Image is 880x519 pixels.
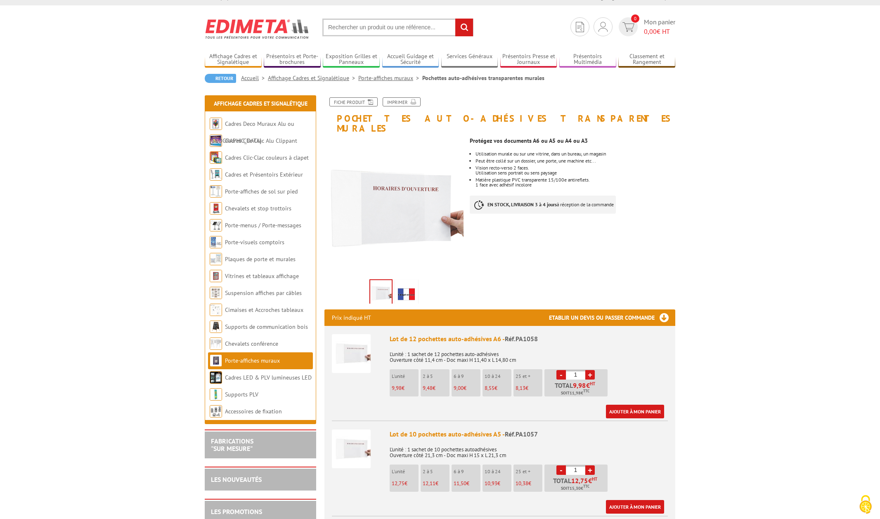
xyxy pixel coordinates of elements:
[516,373,542,379] p: 25 et +
[546,477,608,492] p: Total
[485,373,511,379] p: 10 à 24
[211,437,253,453] a: FABRICATIONS"Sur Mesure"
[556,465,566,475] a: -
[561,390,589,396] span: Soit €
[370,280,392,306] img: porte_visuels_muraux_pa1058.jpg
[225,272,299,280] a: Vitrines et tableaux affichage
[210,151,222,164] img: Cadres Clic-Clac couleurs à clapet
[210,405,222,418] img: Accessoires de fixation
[573,382,586,389] span: 9,98
[516,385,542,391] p: €
[455,19,473,36] input: rechercher
[454,385,464,392] span: 9,00
[332,309,371,326] p: Prix indiqué HT
[571,477,588,484] span: 12,75
[576,22,584,32] img: devis rapide
[618,53,675,66] a: Classement et Rangement
[851,491,880,519] button: Cookies (fenêtre modale)
[855,494,876,515] img: Cookies (fenêtre modale)
[505,335,538,343] span: Réf.PA1058
[392,469,419,474] p: L'unité
[570,485,581,492] span: 15,30
[392,480,405,487] span: 12,75
[454,480,466,487] span: 11,50
[631,14,639,23] span: 0
[264,53,321,66] a: Présentoirs et Porte-brochures
[475,151,675,156] li: Utilisation murale ou sur une vitrine, dans un bureau, un magasin
[210,287,222,299] img: Suspension affiches par câbles
[583,484,589,488] sup: TTC
[485,385,511,391] p: €
[454,373,480,379] p: 6 à 9
[210,371,222,384] img: Cadres LED & PLV lumineuses LED
[588,477,592,484] span: €
[205,74,236,83] a: Retour
[323,53,380,66] a: Exposition Grilles et Panneaux
[205,14,310,44] img: Edimeta
[644,17,675,36] span: Mon panier
[241,74,268,82] a: Accueil
[423,385,433,392] span: 9,48
[585,465,595,475] a: +
[210,120,294,144] a: Cadres Deco Muraux Alu ou [GEOGRAPHIC_DATA]
[505,430,538,438] span: Réf.PA1057
[485,469,511,474] p: 10 à 24
[210,185,222,198] img: Porte-affiches de sol sur pied
[225,289,302,297] a: Suspension affiches par câbles
[397,281,416,307] img: edimeta_produit_fabrique_en_france.jpg
[475,158,675,163] li: Peut être collé sur un dossier, une porte, une machine etc...
[210,354,222,367] img: Porte-affiches muraux
[390,346,668,363] p: L'unité : 1 sachet de 12 pochettes auto-adhésives Ouverture côté 11,4 cm - Doc maxi H 11,40 x L 1...
[225,238,284,246] a: Porte-visuels comptoirs
[210,337,222,350] img: Chevalets conférence
[210,219,222,231] img: Porte-menus / Porte-messages
[225,306,303,314] a: Cimaises et Accroches tableaux
[559,53,616,66] a: Présentoirs Multimédia
[487,201,557,208] strong: EN STOCK, LIVRAISON 3 à 4 jours
[598,22,608,32] img: devis rapide
[210,168,222,181] img: Cadres et Présentoirs Extérieur
[225,255,296,263] a: Plaques de porte et murales
[210,236,222,248] img: Porte-visuels comptoirs
[392,481,419,486] p: €
[225,357,280,364] a: Porte-affiches muraux
[475,170,675,175] p: Utilisation sens portrait ou sens paysage
[383,97,421,106] a: Imprimer
[516,385,525,392] span: 8,13
[390,441,668,458] p: L'unité : 1 sachet de 10 pochettes autoadhésives Ouverture côté 21,3 cm - Doc maxi H 15 x L 21,3 cm
[225,171,303,178] a: Cadres et Présentoirs Extérieur
[500,53,557,66] a: Présentoirs Presse et Journaux
[422,74,544,82] li: Pochettes auto-adhésives transparentes murales
[210,321,222,333] img: Supports de communication bois
[485,481,511,486] p: €
[225,137,297,144] a: Cadres Clic-Clac Alu Clippant
[561,485,589,492] span: Soit €
[470,196,616,214] p: à réception de la commande
[470,137,588,144] strong: Protégez vos documents A6 ou A5 ou A4 ou A3
[225,222,301,229] a: Porte-menus / Porte-messages
[210,253,222,265] img: Plaques de porte et murales
[617,17,675,36] a: devis rapide 0 Mon panier 0,00€ HT
[324,137,464,276] img: porte_visuels_muraux_pa1058.jpg
[485,480,497,487] span: 10,93
[423,385,449,391] p: €
[570,390,581,396] span: 11,98
[585,370,595,380] a: +
[516,469,542,474] p: 25 et +
[392,385,402,392] span: 9,98
[423,469,449,474] p: 2 à 5
[454,385,480,391] p: €
[211,475,262,484] a: LES NOUVEAUTÉS
[423,481,449,486] p: €
[454,481,480,486] p: €
[392,373,419,379] p: L'unité
[210,270,222,282] img: Vitrines et tableaux affichage
[214,100,308,107] a: Affichage Cadres et Signalétique
[211,507,262,516] a: LES PROMOTIONS
[225,323,308,330] a: Supports de communication bois
[454,469,480,474] p: 6 à 9
[516,481,542,486] p: €
[556,370,566,380] a: -
[622,22,634,32] img: devis rapide
[390,429,668,439] div: Lot de 10 pochettes auto-adhésives A5 -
